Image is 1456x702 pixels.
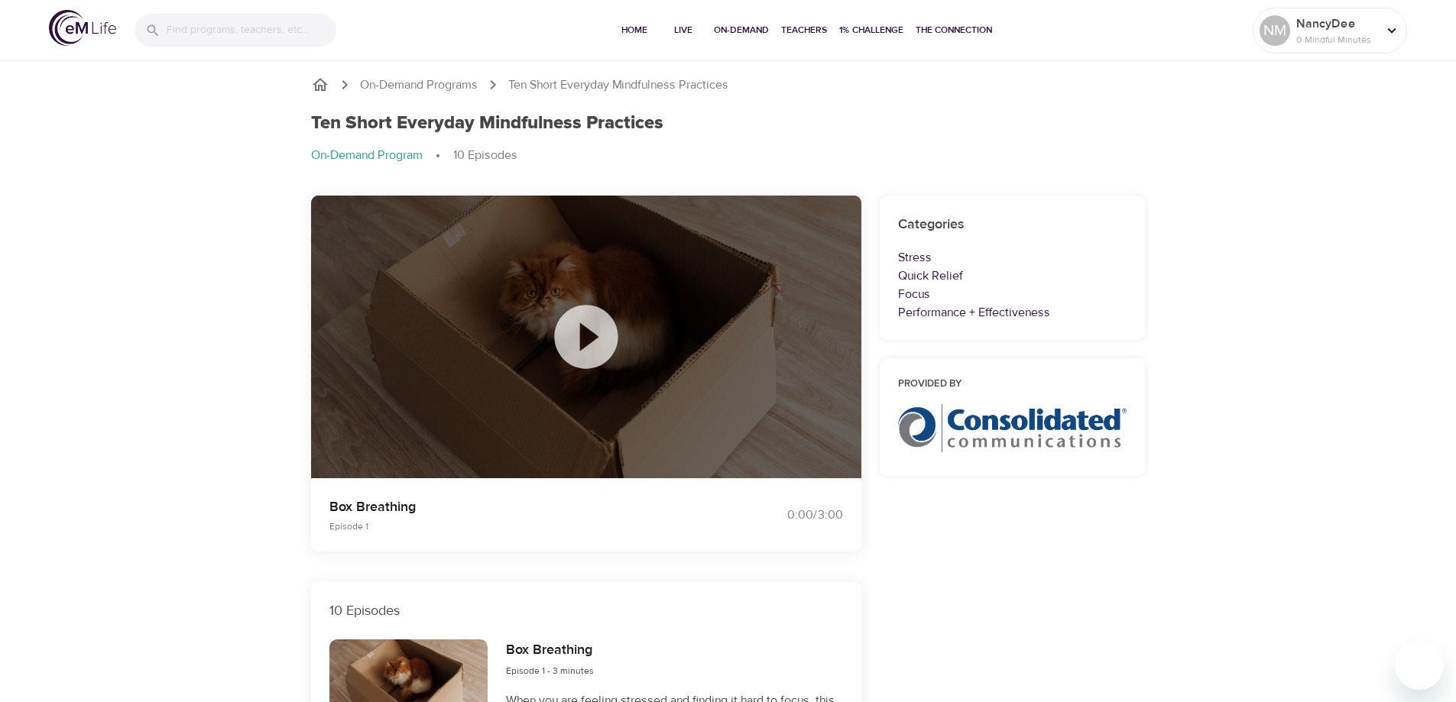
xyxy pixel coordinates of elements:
[311,112,663,134] h1: Ten Short Everyday Mindfulness Practices
[898,285,1127,303] p: Focus
[898,248,1127,267] p: Stress
[898,303,1127,322] p: Performance + Effectiveness
[616,22,653,38] span: Home
[898,214,1127,236] h6: Categories
[329,497,710,517] p: Box Breathing
[728,506,843,524] div: 0:00 / 3:00
[506,665,594,677] span: Episode 1 - 3 minutes
[311,76,1146,94] nav: breadcrumb
[167,14,336,47] input: Find programs, teachers, etc...
[898,267,1127,285] p: Quick Relief
[329,600,843,621] p: 10 Episodes
[311,147,1146,165] nav: breadcrumb
[311,147,423,164] p: On-Demand Program
[916,22,992,38] span: The Connection
[508,76,728,94] p: Ten Short Everyday Mindfulness Practices
[714,22,769,38] span: On-Demand
[665,22,702,38] span: Live
[506,639,594,662] h6: Box Breathing
[781,22,827,38] span: Teachers
[1260,15,1290,46] div: NM
[360,76,478,94] a: On-Demand Programs
[898,377,1127,393] h6: Provided by
[1296,15,1377,33] p: NancyDee
[1395,641,1444,690] iframe: Button to launch messaging window
[453,147,517,164] p: 10 Episodes
[329,519,710,533] p: Episode 1
[49,10,116,46] img: logo
[1296,33,1377,47] p: 0 Mindful Minutes
[898,404,1127,451] img: CCI%20logo_rgb_hr.jpg
[839,22,903,38] span: 1% Challenge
